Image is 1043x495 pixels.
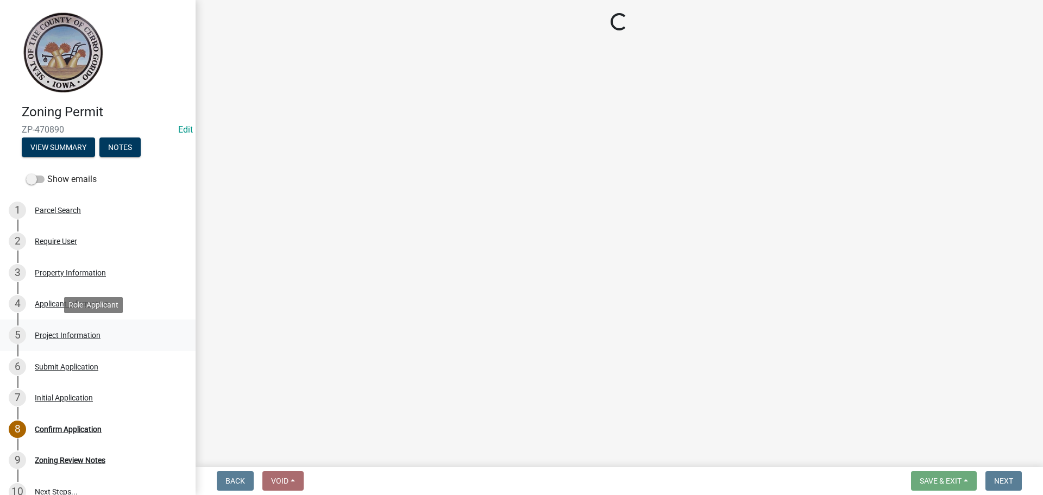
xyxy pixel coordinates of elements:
div: Initial Application [35,394,93,402]
div: 9 [9,452,26,469]
a: Edit [178,124,193,135]
span: Next [994,477,1013,485]
div: Parcel Search [35,206,81,214]
div: Zoning Review Notes [35,456,105,464]
span: Back [225,477,245,485]
wm-modal-confirm: Notes [99,143,141,152]
span: Save & Exit [920,477,962,485]
div: 4 [9,295,26,312]
button: Save & Exit [911,471,977,491]
span: ZP-470890 [22,124,174,135]
div: 2 [9,233,26,250]
div: 1 [9,202,26,219]
div: 7 [9,389,26,406]
img: Cerro Gordo County, Iowa [22,11,104,93]
div: 3 [9,264,26,281]
button: Notes [99,137,141,157]
button: View Summary [22,137,95,157]
div: 5 [9,327,26,344]
button: Void [262,471,304,491]
div: Role: Applicant [64,297,123,313]
div: Project Information [35,331,100,339]
div: Applicant Information [35,300,109,308]
div: Submit Application [35,363,98,371]
button: Back [217,471,254,491]
h4: Zoning Permit [22,104,187,120]
wm-modal-confirm: Summary [22,143,95,152]
div: Require User [35,237,77,245]
div: Confirm Application [35,425,102,433]
button: Next [985,471,1022,491]
label: Show emails [26,173,97,186]
div: Property Information [35,269,106,277]
span: Void [271,477,288,485]
div: 6 [9,358,26,375]
div: 8 [9,421,26,438]
wm-modal-confirm: Edit Application Number [178,124,193,135]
